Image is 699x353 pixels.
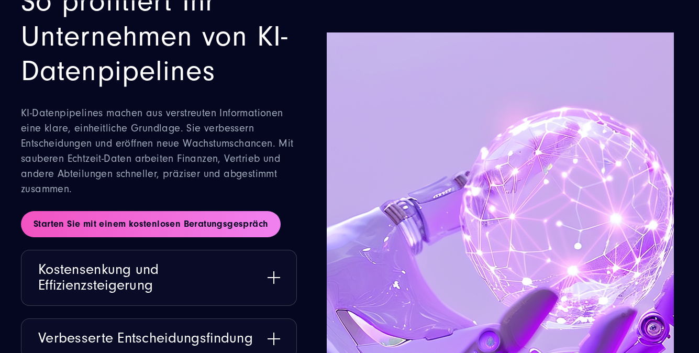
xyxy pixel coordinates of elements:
a: Starten Sie mit einem kostenlosen Beratungsgespräch [21,211,281,237]
button: Kostensenkung und Effizienzsteigerung [21,250,296,306]
p: KI-Datenpipelines machen aus verstreuten Informationen eine klare, einheitliche Grundlage. Sie ve... [21,106,297,197]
